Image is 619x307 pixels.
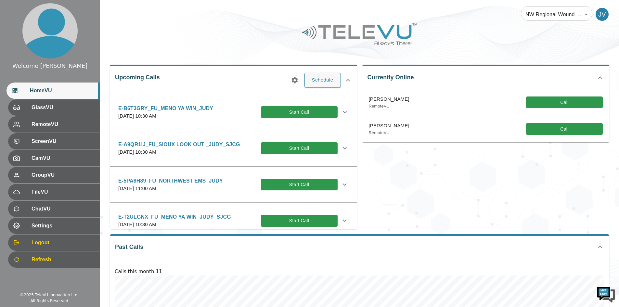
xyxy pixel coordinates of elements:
[31,298,68,304] div: All Rights Reserved
[34,34,109,43] div: Chat with us now
[32,188,95,196] span: FileVU
[12,62,87,70] div: Welcome [PERSON_NAME]
[113,173,354,196] div: E-5PA8H89_FU_NORTHWEST EMS_JUDY[DATE] 11:00 AMStart Call
[118,213,231,221] p: E-T2ULGNX_FU_MENO YA WIN_JUDY_SJCG
[113,209,354,232] div: E-T2ULGNX_FU_MENO YA WIN_JUDY_SJCG[DATE] 10:30 AMStart Call
[32,121,95,128] span: RemoteVU
[113,137,354,160] div: E-A9QR1IJ_FU_SIOUX LOOK OUT _JUDY_SJCG[DATE] 10:30 AMStart Call
[8,184,100,200] div: FileVU
[369,130,409,136] p: RemoteVU
[113,101,354,124] div: E-B6T3GRY_FU_MENO YA WIN_JUDY[DATE] 10:30 AMStart Call
[526,96,603,109] button: Call
[8,167,100,183] div: GroupVU
[261,106,338,118] button: Start Call
[369,96,409,103] p: [PERSON_NAME]
[32,256,95,263] span: Refresh
[22,3,78,58] img: profile.png
[118,185,223,192] p: [DATE] 11:00 AM
[30,87,95,95] span: HomeVU
[6,83,100,99] div: HomeVU
[261,142,338,154] button: Start Call
[8,201,100,217] div: ChatVU
[8,116,100,133] div: RemoteVU
[304,73,341,87] button: Schedule
[526,123,603,135] button: Call
[118,141,240,148] p: E-A9QR1IJ_FU_SIOUX LOOK OUT _JUDY_SJCG
[115,268,604,275] p: Calls this month : 11
[32,205,95,213] span: ChatVU
[118,148,240,156] p: [DATE] 10:30 AM
[107,3,122,19] div: Minimize live chat window
[32,171,95,179] span: GroupVU
[8,133,100,149] div: ScreenVU
[3,177,124,200] textarea: Type your message and hit 'Enter'
[118,112,213,120] p: [DATE] 10:30 AM
[369,103,409,109] p: RemoteVU
[369,122,409,130] p: [PERSON_NAME]
[32,104,95,111] span: GlassVU
[8,218,100,234] div: Settings
[118,105,213,112] p: E-B6T3GRY_FU_MENO YA WIN_JUDY
[32,222,95,230] span: Settings
[8,99,100,116] div: GlassVU
[118,221,231,228] p: [DATE] 10:30 AM
[521,5,592,23] div: NW Regional Wound Care
[596,8,609,21] div: JV
[596,284,616,304] img: Chat Widget
[32,239,95,247] span: Logout
[118,177,223,185] p: E-5PA8H89_FU_NORTHWEST EMS_JUDY
[20,292,79,298] div: © 2025 TeleVU Innovation Ltd.
[32,154,95,162] span: CamVU
[32,137,95,145] span: ScreenVU
[261,179,338,191] button: Start Call
[8,235,100,251] div: Logout
[11,30,27,46] img: d_736959983_company_1615157101543_736959983
[8,150,100,166] div: CamVU
[38,82,90,147] span: We're online!
[261,215,338,227] button: Start Call
[301,21,418,48] img: Logo
[8,251,100,268] div: Refresh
